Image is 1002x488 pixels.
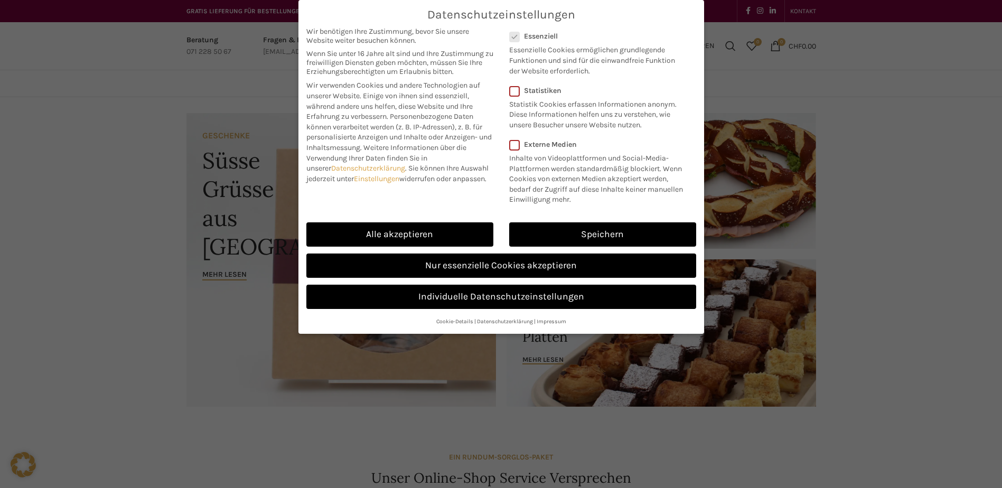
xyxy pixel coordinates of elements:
a: Cookie-Details [436,318,473,325]
label: Statistiken [509,86,682,95]
a: Datenschutzerklärung [331,164,405,173]
p: Inhalte von Videoplattformen und Social-Media-Plattformen werden standardmäßig blockiert. Wenn Co... [509,149,689,205]
p: Essenzielle Cookies ermöglichen grundlegende Funktionen und sind für die einwandfreie Funktion de... [509,41,682,76]
span: Weitere Informationen über die Verwendung Ihrer Daten finden Sie in unserer . [306,143,466,173]
a: Impressum [537,318,566,325]
span: Wir benötigen Ihre Zustimmung, bevor Sie unsere Website weiter besuchen können. [306,27,493,45]
label: Externe Medien [509,140,689,149]
a: Datenschutzerklärung [477,318,533,325]
span: Wenn Sie unter 16 Jahre alt sind und Ihre Zustimmung zu freiwilligen Diensten geben möchten, müss... [306,49,493,76]
span: Wir verwenden Cookies und andere Technologien auf unserer Website. Einige von ihnen sind essenzie... [306,81,480,121]
a: Einstellungen [354,174,399,183]
span: Sie können Ihre Auswahl jederzeit unter widerrufen oder anpassen. [306,164,489,183]
span: Personenbezogene Daten können verarbeitet werden (z. B. IP-Adressen), z. B. für personalisierte A... [306,112,492,152]
span: Datenschutzeinstellungen [427,8,575,22]
p: Statistik Cookies erfassen Informationen anonym. Diese Informationen helfen uns zu verstehen, wie... [509,95,682,130]
a: Individuelle Datenschutzeinstellungen [306,285,696,309]
a: Speichern [509,222,696,247]
a: Nur essenzielle Cookies akzeptieren [306,254,696,278]
a: Alle akzeptieren [306,222,493,247]
label: Essenziell [509,32,682,41]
